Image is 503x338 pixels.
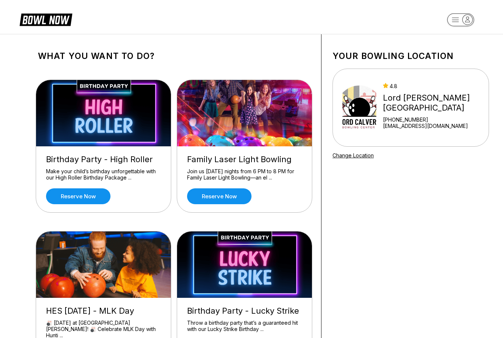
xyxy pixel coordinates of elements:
a: Reserve now [46,188,110,204]
div: [PHONE_NUMBER] [383,116,486,123]
div: 4.8 [383,83,486,89]
div: Make your child’s birthday unforgettable with our High Roller Birthday Package ... [46,168,161,181]
img: Lord Calvert Bowling Center [342,80,376,135]
div: Family Laser Light Bowling [187,154,302,164]
a: Change Location [333,152,374,158]
div: 🎳 [DATE] at [GEOGRAPHIC_DATA][PERSON_NAME]! 🎳 Celebrate MLK Day with Hunti ... [46,320,161,332]
div: Birthday Party - High Roller [46,154,161,164]
h1: What you want to do? [38,51,310,61]
img: Birthday Party - Lucky Strike [177,231,313,298]
div: Birthday Party - Lucky Strike [187,306,302,316]
div: Join us [DATE] nights from 6 PM to 8 PM for Family Laser Light Bowling—an el ... [187,168,302,181]
div: Lord [PERSON_NAME][GEOGRAPHIC_DATA] [383,93,486,113]
div: HES [DATE] - MLK Day [46,306,161,316]
div: Throw a birthday party that’s a guaranteed hit with our Lucky Strike Birthday ... [187,320,302,332]
img: Family Laser Light Bowling [177,80,313,146]
img: HES Spirit Day - MLK Day [36,231,172,298]
a: [EMAIL_ADDRESS][DOMAIN_NAME] [383,123,486,129]
img: Birthday Party - High Roller [36,80,172,146]
a: Reserve now [187,188,251,204]
h1: Your bowling location [333,51,489,61]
